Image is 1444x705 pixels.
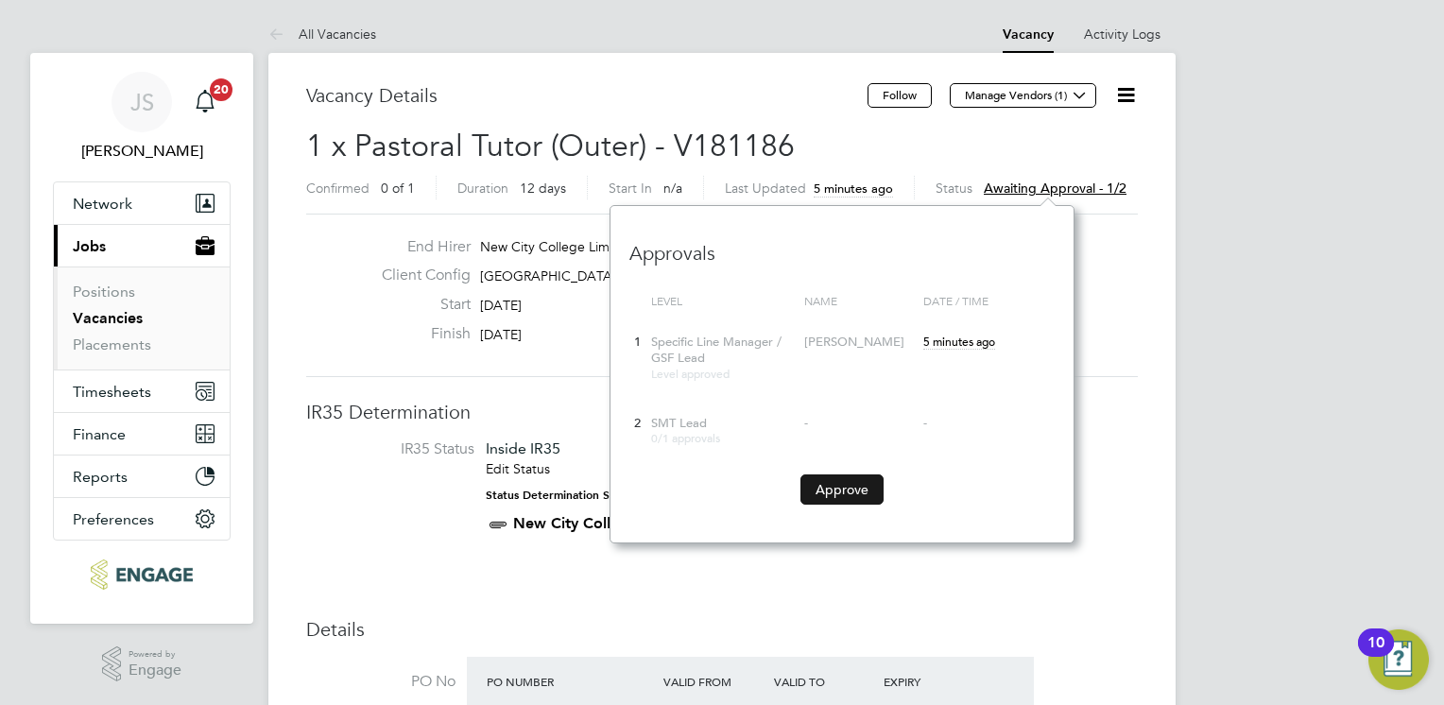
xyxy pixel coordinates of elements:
div: 1 [629,325,646,360]
div: - [804,416,914,432]
span: 5 minutes ago [814,181,893,197]
span: Reports [73,468,128,486]
span: 20 [210,78,232,101]
h3: Vacancy Details [306,83,868,108]
label: Status [936,180,972,197]
button: Timesheets [54,370,230,412]
strong: Status Determination Statement [486,489,659,502]
span: JS [130,90,154,114]
label: IR35 Status [325,439,474,459]
div: Valid From [659,664,769,698]
span: 5 minutes ago [923,334,995,349]
nav: Main navigation [30,53,253,624]
span: 0 of 1 [381,180,415,197]
a: JS[PERSON_NAME] [53,72,231,163]
h3: IR35 Determination [306,400,1138,424]
div: 2 [629,406,646,441]
div: Date / time [919,284,1055,318]
a: Placements [73,335,151,353]
span: [DATE] [480,297,522,314]
label: Last Updated [725,180,806,197]
button: Manage Vendors (1) [950,83,1096,108]
h3: Approvals [629,222,1055,266]
span: Powered by [129,646,181,662]
span: n/a [663,180,682,197]
span: Specific Line Manager / GSF Lead [651,334,782,366]
div: Expiry [879,664,989,698]
div: PO Number [482,664,659,698]
span: 0/1 approvals [651,430,720,445]
span: SMT Lead [651,415,707,431]
div: Level [646,284,799,318]
a: Positions [73,283,135,301]
a: Edit Status [486,460,550,477]
span: Network [73,195,132,213]
label: Start [367,295,471,315]
span: Finance [73,425,126,443]
a: Activity Logs [1084,26,1160,43]
a: 20 [186,72,224,132]
div: [PERSON_NAME] [804,335,914,351]
span: Timesheets [73,383,151,401]
span: Level approved [651,366,730,381]
span: Engage [129,662,181,679]
a: Go to home page [53,559,231,590]
img: ncclondon-logo-retina.png [91,559,192,590]
button: Approve [800,474,884,505]
div: 10 [1367,643,1384,667]
span: Preferences [73,510,154,528]
h3: Details [306,617,1138,642]
button: Preferences [54,498,230,540]
div: Jobs [54,267,230,370]
a: Vacancies [73,309,143,327]
span: [GEOGRAPHIC_DATA] [480,267,616,284]
span: New City College Limited [480,238,633,255]
label: Confirmed [306,180,370,197]
button: Follow [868,83,932,108]
a: All Vacancies [268,26,376,43]
span: Janet Smith [53,140,231,163]
span: Inside IR35 [486,439,560,457]
button: Reports [54,456,230,497]
button: Network [54,182,230,224]
button: Open Resource Center, 10 new notifications [1368,629,1429,690]
label: End Hirer [367,237,471,257]
span: 1 x Pastoral Tutor (Outer) - V181186 [306,128,795,164]
span: 12 days [520,180,566,197]
a: Vacancy [1003,26,1054,43]
label: Duration [457,180,508,197]
button: Finance [54,413,230,455]
a: Powered byEngage [102,646,182,682]
span: Jobs [73,237,106,255]
div: Valid To [769,664,880,698]
label: Client Config [367,266,471,285]
label: Finish [367,324,471,344]
label: PO No [306,672,456,692]
span: Awaiting approval - 1/2 [984,180,1126,197]
span: [DATE] [480,326,522,343]
button: Jobs [54,225,230,267]
label: Start In [609,180,652,197]
div: Name [799,284,919,318]
div: - [923,416,1050,432]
